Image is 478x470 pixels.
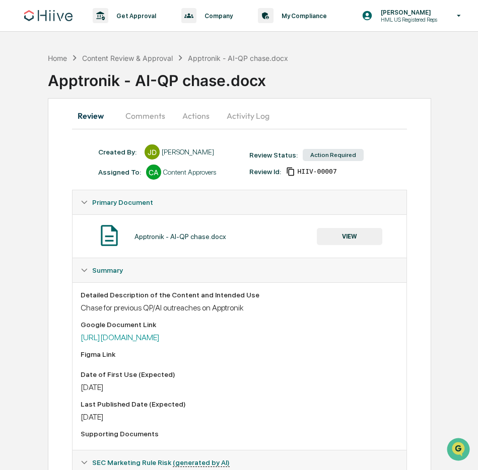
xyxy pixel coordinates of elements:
[72,104,117,128] button: Review
[108,12,161,20] p: Get Approval
[97,223,122,248] img: Document Icon
[71,170,122,178] a: Powered byPylon
[134,232,226,241] div: Apptronik - AI-QP chase.docx
[146,165,161,180] div: CA
[81,400,398,408] div: Last Published Date (Expected)
[81,412,398,422] div: [DATE]
[81,430,398,438] div: Supporting Documents
[162,148,214,156] div: [PERSON_NAME]
[98,168,141,176] div: Assigned To:
[249,168,281,176] div: Review Id:
[73,282,406,450] div: Summary
[373,9,442,16] p: [PERSON_NAME]
[163,168,216,176] div: Content Approvers
[117,104,173,128] button: Comments
[48,63,478,90] div: Apptronik - AI-QP chase.docx
[274,12,332,20] p: My Compliance
[188,54,288,62] div: Apptronik - AI-QP chase.docx
[81,303,398,312] div: Chase for previous QP/AI outreaches on Apptronik
[98,148,140,156] div: Created By: ‎ ‎
[73,190,406,214] div: Primary Document
[92,458,230,466] span: SEC Marketing Rule Risk
[73,214,406,258] div: Primary Document
[24,10,73,21] img: logo
[81,350,398,358] div: Figma Link
[100,171,122,178] span: Pylon
[48,54,67,62] div: Home
[92,198,153,206] span: Primary Document
[81,321,398,329] div: Google Document Link
[219,104,278,128] button: Activity Log
[249,151,298,159] div: Review Status:
[317,228,382,245] button: VIEW
[81,333,160,342] a: [URL][DOMAIN_NAME]
[173,104,219,128] button: Actions
[73,258,406,282] div: Summary
[92,266,123,274] span: Summary
[173,458,230,467] u: (generated by AI)
[81,370,398,378] div: Date of First Use (Expected)
[81,382,398,392] div: [DATE]
[373,16,442,23] p: HML US Registered Reps
[145,144,160,160] div: JD
[303,149,364,161] div: Action Required
[81,291,398,299] div: Detailed Description of the Content and Intended Use
[446,437,473,464] iframe: Open customer support
[82,54,173,62] div: Content Review & Approval
[72,104,406,128] div: secondary tabs example
[297,168,336,176] span: 90e10831-98e8-450d-8a65-153f4779554d
[196,12,238,20] p: Company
